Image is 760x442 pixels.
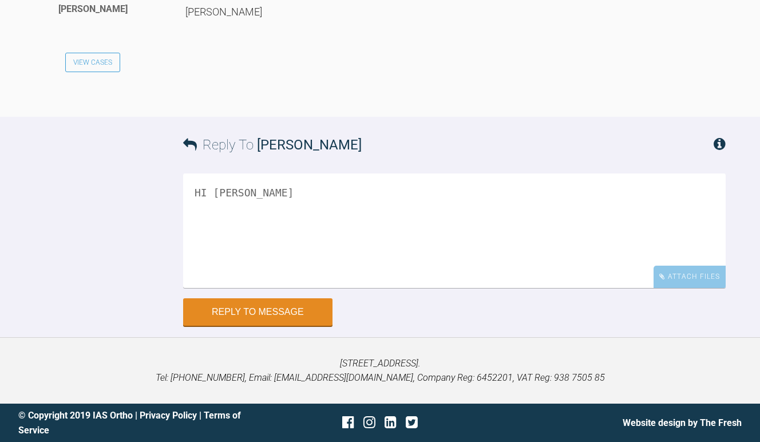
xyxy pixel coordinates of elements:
h3: Reply To [183,134,362,156]
div: [PERSON_NAME] [58,2,128,17]
a: Privacy Policy [140,410,197,421]
div: Attach Files [654,266,726,288]
button: Reply to Message [183,298,332,326]
a: Website design by The Fresh [623,417,742,428]
a: View Cases [65,53,120,72]
p: [STREET_ADDRESS]. Tel: [PHONE_NUMBER], Email: [EMAIL_ADDRESS][DOMAIN_NAME], Company Reg: 6452201,... [18,356,742,385]
textarea: HI [PERSON_NAME] [183,173,726,288]
div: © Copyright 2019 IAS Ortho | | [18,408,259,437]
span: [PERSON_NAME] [257,137,362,153]
a: Terms of Service [18,410,241,436]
